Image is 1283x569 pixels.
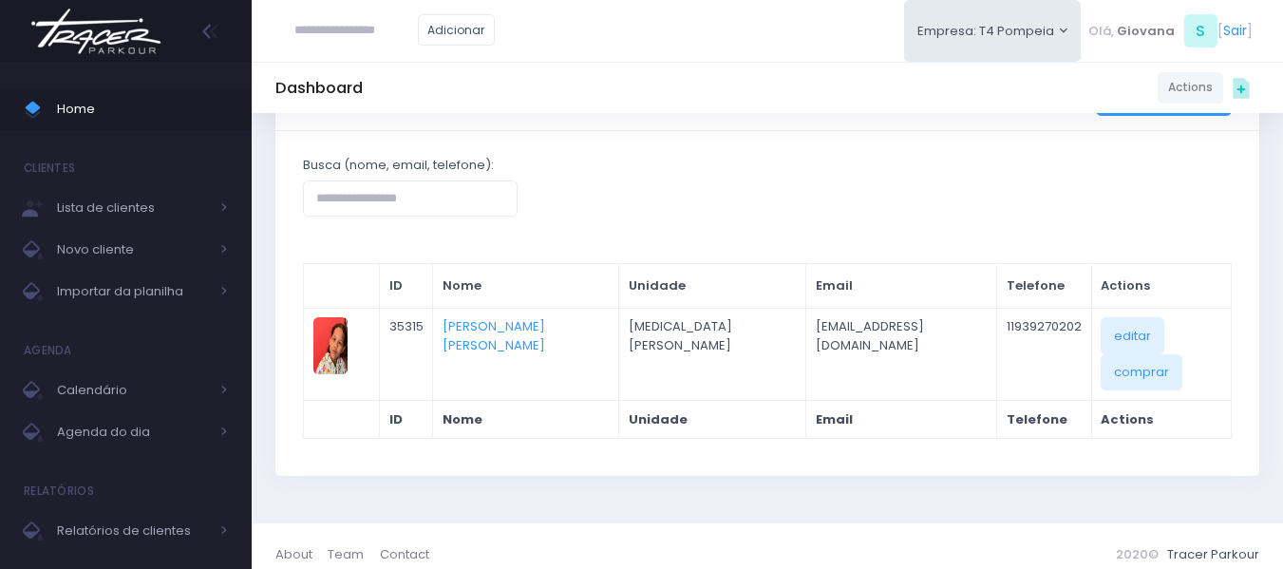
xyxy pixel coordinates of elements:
a: Tracer Parkour [1167,545,1259,563]
th: Unidade [619,264,806,309]
th: Unidade [619,400,806,438]
span: Giovana [1117,22,1175,41]
span: Relatórios de clientes [57,519,209,543]
th: Telefone [997,400,1092,438]
th: Actions [1091,400,1231,438]
span: Importar da planilha [57,279,209,304]
th: Actions [1091,264,1231,309]
th: Nome [433,400,619,438]
span: Calendário [57,378,209,403]
span: Agenda do dia [57,420,209,445]
a: Adicionar [418,14,496,46]
a: comprar [1101,354,1182,390]
td: 35315 [379,308,433,400]
a: editar [1101,317,1164,353]
h4: Relatórios [24,472,94,510]
span: Lista de clientes [57,196,209,220]
span: S [1184,14,1217,47]
td: [EMAIL_ADDRESS][DOMAIN_NAME] [806,308,997,400]
th: ID [379,400,433,438]
th: Email [806,400,997,438]
h4: Clientes [24,149,75,187]
span: Olá, [1088,22,1114,41]
div: [ ] [1081,9,1259,52]
span: Home [57,97,228,122]
a: [PERSON_NAME] [PERSON_NAME] [443,317,545,354]
a: Sair [1223,21,1247,41]
th: Nome [433,264,619,309]
th: Email [806,264,997,309]
span: 2020© [1116,545,1159,563]
span: Novo cliente [57,237,209,262]
label: Busca (nome, email, telefone): [303,156,494,175]
td: 11939270202 [997,308,1092,400]
h5: Dashboard [275,79,363,98]
h4: Agenda [24,332,72,370]
td: [MEDICAL_DATA] [PERSON_NAME] [619,308,806,400]
a: Actions [1158,72,1223,104]
th: ID [379,264,433,309]
th: Telefone [997,264,1092,309]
